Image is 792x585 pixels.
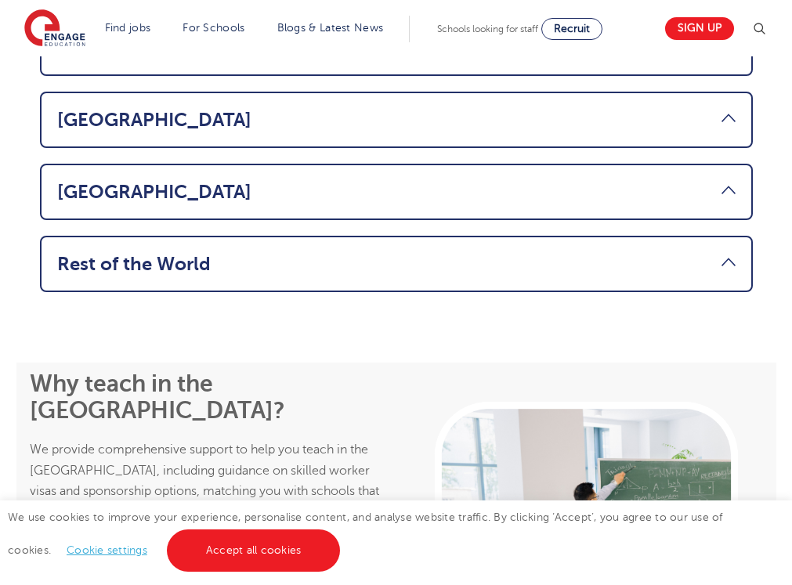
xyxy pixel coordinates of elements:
[183,22,244,34] a: For Schools
[167,529,341,572] a: Accept all cookies
[30,439,383,542] p: We provide comprehensive support to help you teach in the [GEOGRAPHIC_DATA], including guidance o...
[437,23,538,34] span: Schools looking for staff
[30,370,383,424] h2: Why teach in the [GEOGRAPHIC_DATA]?
[277,22,384,34] a: Blogs & Latest News
[57,181,736,203] a: [GEOGRAPHIC_DATA]
[541,18,602,40] a: Recruit
[57,253,736,275] a: Rest of the World
[67,544,147,556] a: Cookie settings
[8,511,723,556] span: We use cookies to improve your experience, personalise content, and analyse website traffic. By c...
[554,23,590,34] span: Recruit
[105,22,151,34] a: Find jobs
[24,9,85,49] img: Engage Education
[57,109,736,131] a: [GEOGRAPHIC_DATA]
[665,17,734,40] a: Sign up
